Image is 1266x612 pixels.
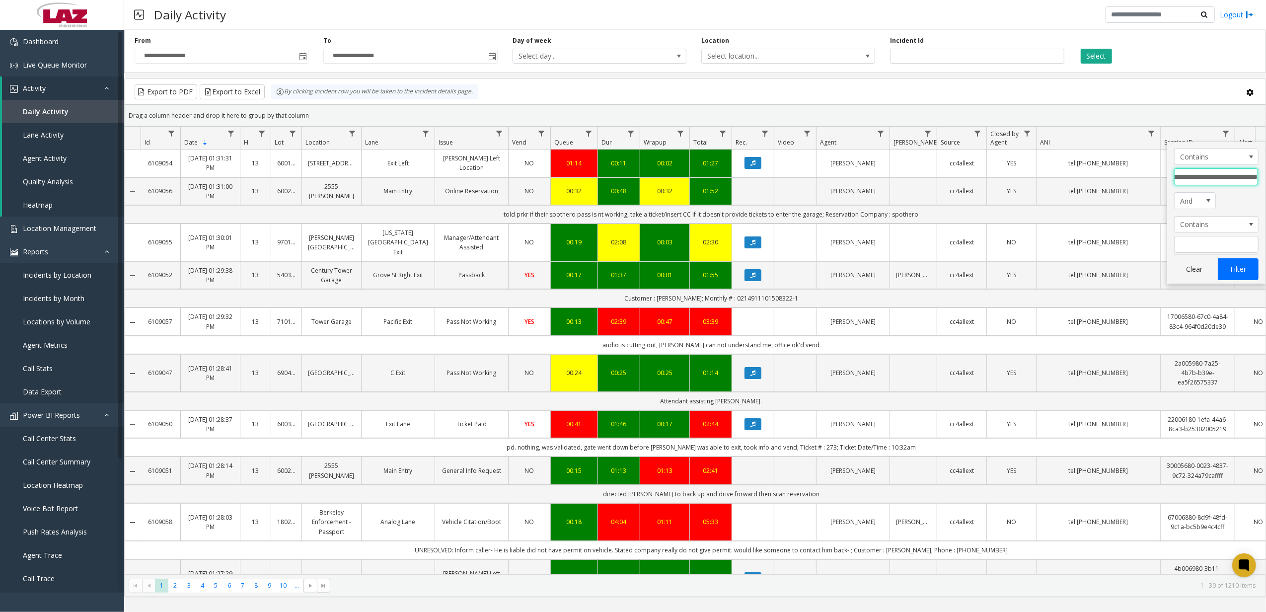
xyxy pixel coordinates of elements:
div: 01:11 [646,517,683,527]
span: Call Center Summary [23,457,90,466]
a: 00:02 [646,158,683,168]
a: Daily Activity [2,100,124,123]
div: 01:27 [696,158,726,168]
a: Id Filter Menu [165,127,178,140]
a: Collapse Details [125,318,141,326]
a: 00:13 [557,317,592,326]
a: 00:01 [646,270,683,280]
a: Lane Activity [2,123,124,147]
span: Activity [23,83,46,93]
a: [DATE] 01:29:32 PM [187,312,234,331]
a: cc4allext [943,186,980,196]
a: 2555 [PERSON_NAME] [308,461,355,480]
a: Collapse Details [125,272,141,280]
a: YES [515,270,544,280]
a: 600228 [277,186,296,196]
span: Push Rates Analysis [23,527,87,536]
a: Lane Filter Menu [419,127,433,140]
a: Collapse Details [125,188,141,196]
span: Voice Bot Report [23,504,78,513]
div: 00:24 [557,368,592,378]
a: Main Entry [368,466,429,475]
span: NO [525,159,534,167]
div: 01:55 [696,270,726,280]
a: Total Filter Menu [716,127,730,140]
a: 67006880-8d9f-48fd-9c1a-bc5b9e4c4cff [1167,513,1229,532]
a: 00:25 [646,368,683,378]
div: 02:08 [604,237,634,247]
a: tel:[PHONE_NUMBER] [1043,270,1154,280]
a: Pass Not Working [441,368,502,378]
a: NO [515,158,544,168]
a: YES [993,270,1030,280]
span: Locations by Volume [23,317,90,326]
span: Call Center Stats [23,434,76,443]
a: 02:39 [604,317,634,326]
span: Select day... [513,49,652,63]
a: 00:41 [557,419,592,429]
div: 02:41 [696,466,726,475]
a: tel:[PHONE_NUMBER] [1043,317,1154,326]
div: 02:30 [696,237,726,247]
a: 00:32 [557,186,592,196]
a: Century Tower Garage [308,266,355,285]
span: NO [525,187,534,195]
a: 6109054 [147,158,174,168]
span: Power BI Reports [23,410,80,420]
input: Session ID Filter [1174,236,1259,253]
div: 02:44 [696,419,726,429]
a: tel:[PHONE_NUMBER] [1043,466,1154,475]
a: 13 [246,368,265,378]
a: 690407 [277,368,296,378]
img: 'icon' [10,412,18,420]
a: Video Filter Menu [801,127,814,140]
a: 180272 [277,517,296,527]
button: Select [1081,49,1112,64]
a: tel:[PHONE_NUMBER] [1043,419,1154,429]
a: 970178 [277,237,296,247]
a: Session ID Filter Menu [1219,127,1233,140]
a: YES [993,158,1030,168]
a: Tower Garage [308,317,355,326]
a: YES [993,419,1030,429]
a: H Filter Menu [255,127,269,140]
span: Contains [1175,149,1241,165]
div: 00:18 [557,517,592,527]
label: Incident Id [890,36,924,45]
a: Collapse Details [125,467,141,475]
span: NO [525,466,534,475]
div: 00:11 [604,158,634,168]
a: NO [993,317,1030,326]
span: Toggle popup [486,49,497,63]
span: Toggle popup [297,49,308,63]
a: [DATE] 01:28:37 PM [187,415,234,434]
a: 13 [246,237,265,247]
a: 13 [246,466,265,475]
a: tel:[PHONE_NUMBER] [1043,158,1154,168]
a: C Exit [368,368,429,378]
div: 00:47 [646,317,683,326]
a: 00:15 [557,466,592,475]
a: 00:17 [646,419,683,429]
a: 05:33 [696,517,726,527]
a: Collapse Details [125,421,141,429]
a: tel:[PHONE_NUMBER] [1043,368,1154,378]
div: 03:39 [696,317,726,326]
span: NO [525,238,534,246]
a: [PERSON_NAME] [822,466,884,475]
a: 04:04 [604,517,634,527]
a: Collapse Details [125,519,141,527]
div: 00:48 [604,186,634,196]
span: YES [1007,466,1016,475]
a: 01:37 [604,270,634,280]
span: Incidents by Month [23,294,84,303]
a: 6109050 [147,419,174,429]
a: Date Filter Menu [224,127,238,140]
